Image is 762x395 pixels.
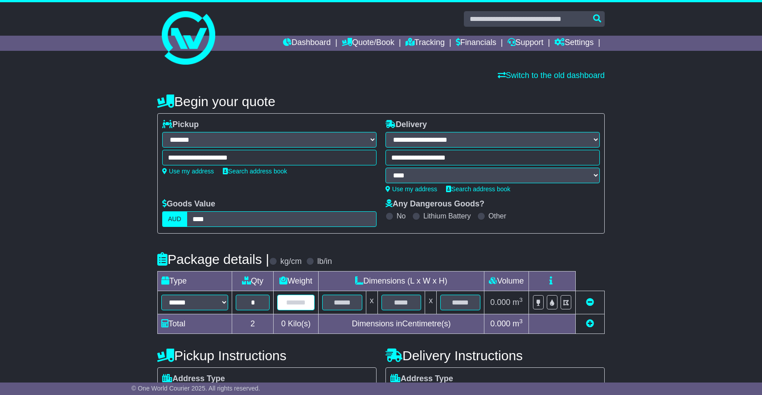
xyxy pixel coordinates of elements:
[586,319,594,328] a: Add new item
[512,298,523,307] span: m
[490,298,510,307] span: 0.000
[157,348,377,363] h4: Pickup Instructions
[157,94,605,109] h4: Begin your quote
[519,318,523,325] sup: 3
[423,212,471,220] label: Lithium Battery
[390,374,453,384] label: Address Type
[158,272,232,291] td: Type
[274,272,319,291] td: Weight
[162,211,187,227] label: AUD
[456,36,496,51] a: Financials
[385,185,437,193] a: Use my address
[318,314,484,334] td: Dimensions in Centimetre(s)
[162,120,199,130] label: Pickup
[232,314,274,334] td: 2
[519,296,523,303] sup: 3
[223,168,287,175] a: Search address book
[397,212,406,220] label: No
[385,348,605,363] h4: Delivery Instructions
[512,319,523,328] span: m
[484,272,528,291] td: Volume
[283,36,331,51] a: Dashboard
[508,36,544,51] a: Support
[274,314,319,334] td: Kilo(s)
[490,319,510,328] span: 0.000
[586,298,594,307] a: Remove this item
[157,252,269,267] h4: Package details |
[366,291,377,314] td: x
[498,71,605,80] a: Switch to the old dashboard
[317,257,332,267] label: lb/in
[425,291,437,314] td: x
[385,199,484,209] label: Any Dangerous Goods?
[318,272,484,291] td: Dimensions (L x W x H)
[281,319,286,328] span: 0
[232,272,274,291] td: Qty
[280,257,302,267] label: kg/cm
[162,199,215,209] label: Goods Value
[554,36,594,51] a: Settings
[342,36,394,51] a: Quote/Book
[131,385,260,392] span: © One World Courier 2025. All rights reserved.
[406,36,445,51] a: Tracking
[488,212,506,220] label: Other
[162,374,225,384] label: Address Type
[158,314,232,334] td: Total
[446,185,510,193] a: Search address book
[162,168,214,175] a: Use my address
[385,120,427,130] label: Delivery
